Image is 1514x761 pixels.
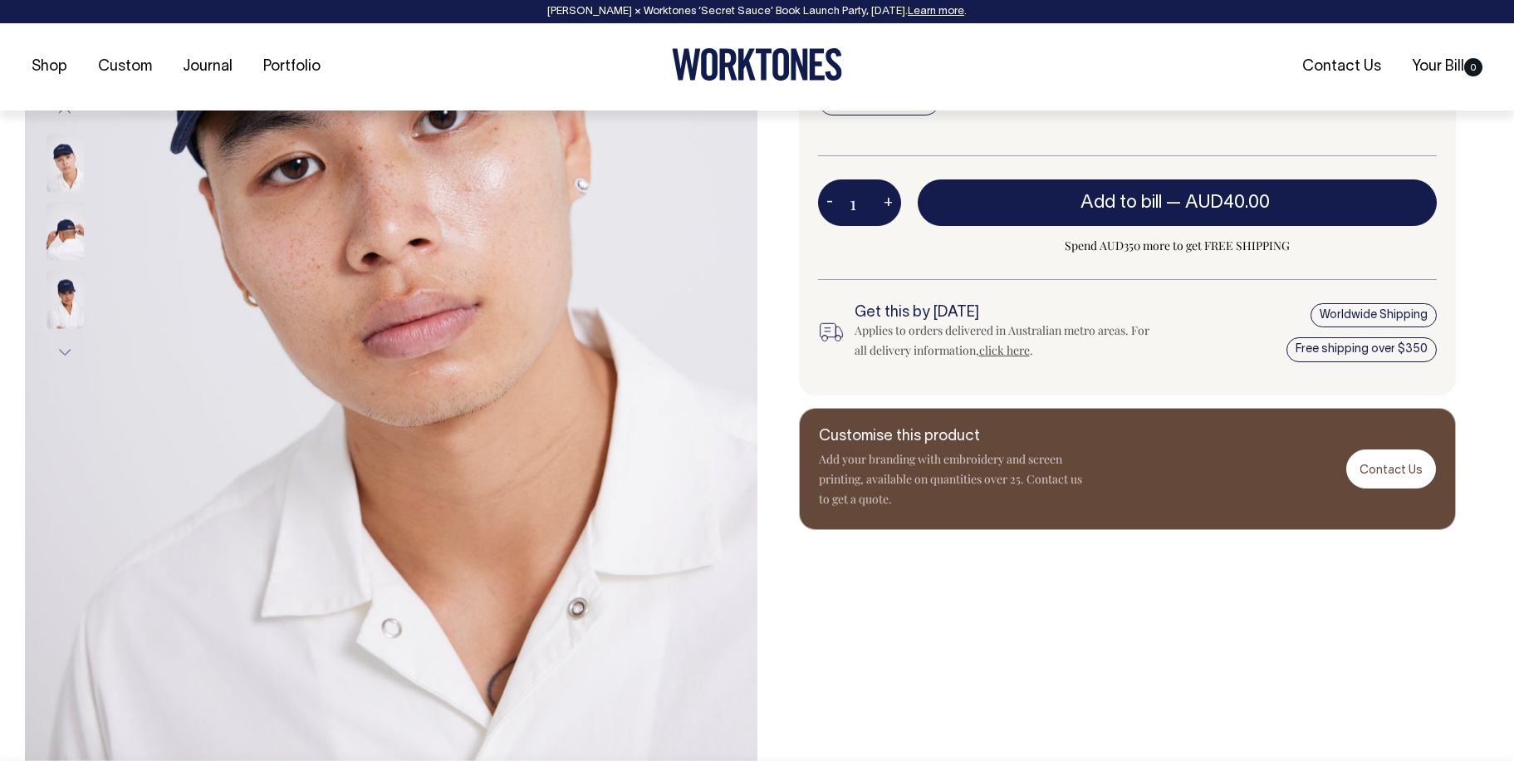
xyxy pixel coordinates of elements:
span: — [1166,194,1274,211]
a: Custom [91,53,159,81]
h6: Get this by [DATE] [855,305,1156,322]
button: Next [52,334,77,371]
img: dark-navy [47,135,84,193]
p: Add your branding with embroidery and screen printing, available on quantities over 25. Contact u... [819,449,1085,509]
button: Previous [52,92,77,130]
button: - [818,186,841,219]
span: Spend AUD350 more to get FREE SHIPPING [918,236,1438,256]
a: Portfolio [257,53,327,81]
a: Contact Us [1296,53,1388,81]
div: [PERSON_NAME] × Worktones ‘Secret Sauce’ Book Launch Party, [DATE]. . [17,6,1497,17]
h6: Customise this product [819,429,1085,445]
div: Applies to orders delivered in Australian metro areas. For all delivery information, . [855,321,1156,361]
button: Add to bill —AUD40.00 [918,179,1438,226]
span: AUD40.00 [1185,194,1270,211]
a: Learn more [908,7,964,17]
a: Your Bill0 [1405,53,1489,81]
button: + [875,186,901,219]
a: click here [979,342,1030,358]
img: dark-navy [47,271,84,329]
span: Add to bill [1080,194,1162,211]
a: Shop [25,53,74,81]
span: 0 [1464,58,1482,76]
a: Journal [176,53,239,81]
a: Contact Us [1346,449,1436,489]
img: dark-navy [47,203,84,261]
